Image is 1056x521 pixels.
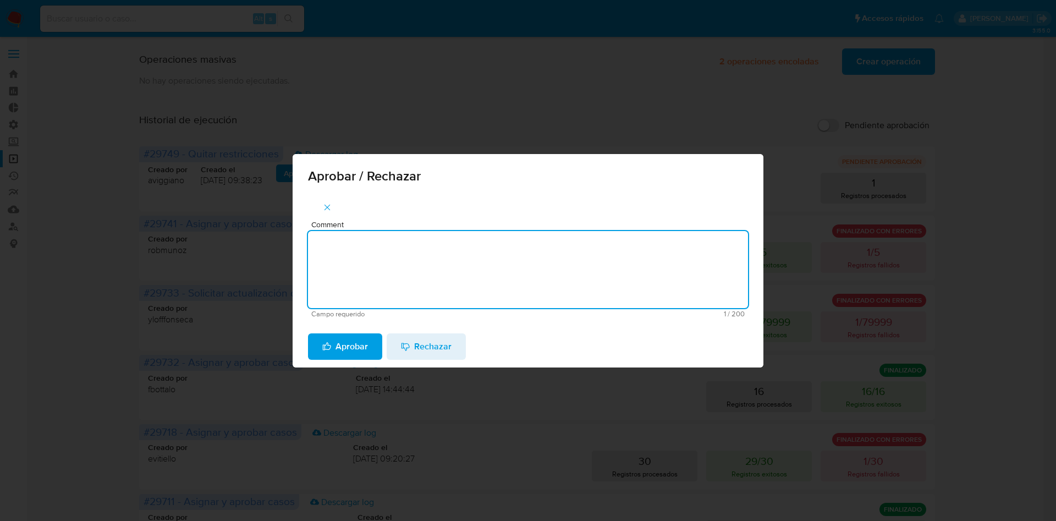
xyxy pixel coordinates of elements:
button: Rechazar [387,333,466,360]
span: Aprobar / Rechazar [308,169,748,183]
span: Comment [311,221,751,229]
button: Aprobar [308,333,382,360]
span: Rechazar [401,334,452,359]
span: Máximo 200 caracteres [528,310,745,317]
span: Campo requerido [311,310,528,318]
span: Aprobar [322,334,368,359]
